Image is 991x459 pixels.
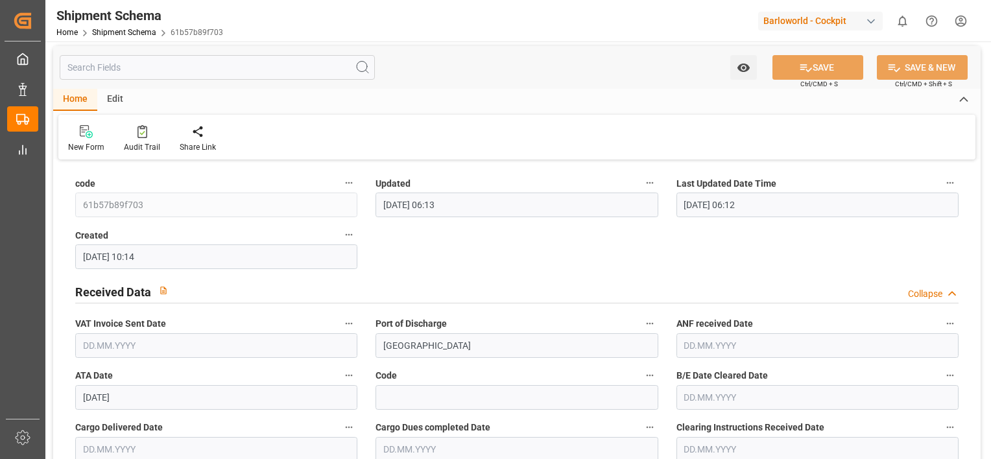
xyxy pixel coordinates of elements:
[376,369,397,383] span: Code
[758,8,888,33] button: Barloworld - Cockpit
[758,12,883,30] div: Barloworld - Cockpit
[676,369,768,383] span: B/E Date Cleared Date
[68,141,104,153] div: New Form
[917,6,946,36] button: Help Center
[56,28,78,37] a: Home
[56,6,223,25] div: Shipment Schema
[641,174,658,191] button: Updated
[641,367,658,384] button: Code
[151,278,176,303] button: View description
[75,369,113,383] span: ATA Date
[75,421,163,434] span: Cargo Delivered Date
[676,317,753,331] span: ANF received Date
[92,28,156,37] a: Shipment Schema
[75,177,95,191] span: code
[908,287,942,301] div: Collapse
[53,89,97,111] div: Home
[895,79,952,89] span: Ctrl/CMD + Shift + S
[942,315,959,332] button: ANF received Date
[75,317,166,331] span: VAT Invoice Sent Date
[676,421,824,434] span: Clearing Instructions Received Date
[340,419,357,436] button: Cargo Delivered Date
[676,177,776,191] span: Last Updated Date Time
[124,141,160,153] div: Audit Trail
[340,226,357,243] button: Created
[97,89,133,111] div: Edit
[75,333,357,358] input: DD.MM.YYYY
[75,385,357,410] input: DD.MM.YYYY
[772,55,863,80] button: SAVE
[641,315,658,332] button: Port of Discharge
[676,333,959,358] input: DD.MM.YYYY
[340,174,357,191] button: code
[942,419,959,436] button: Clearing Instructions Received Date
[877,55,968,80] button: SAVE & NEW
[641,419,658,436] button: Cargo Dues completed Date
[180,141,216,153] div: Share Link
[376,421,490,434] span: Cargo Dues completed Date
[340,367,357,384] button: ATA Date
[676,193,959,217] input: DD.MM.YYYY HH:MM
[376,193,658,217] input: DD.MM.YYYY HH:MM
[376,317,447,331] span: Port of Discharge
[75,283,151,301] h2: Received Data
[376,177,411,191] span: Updated
[800,79,838,89] span: Ctrl/CMD + S
[75,244,357,269] input: DD.MM.YYYY HH:MM
[676,385,959,410] input: DD.MM.YYYY
[730,55,757,80] button: open menu
[942,174,959,191] button: Last Updated Date Time
[340,315,357,332] button: VAT Invoice Sent Date
[75,229,108,242] span: Created
[942,367,959,384] button: B/E Date Cleared Date
[888,6,917,36] button: show 0 new notifications
[60,55,375,80] input: Search Fields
